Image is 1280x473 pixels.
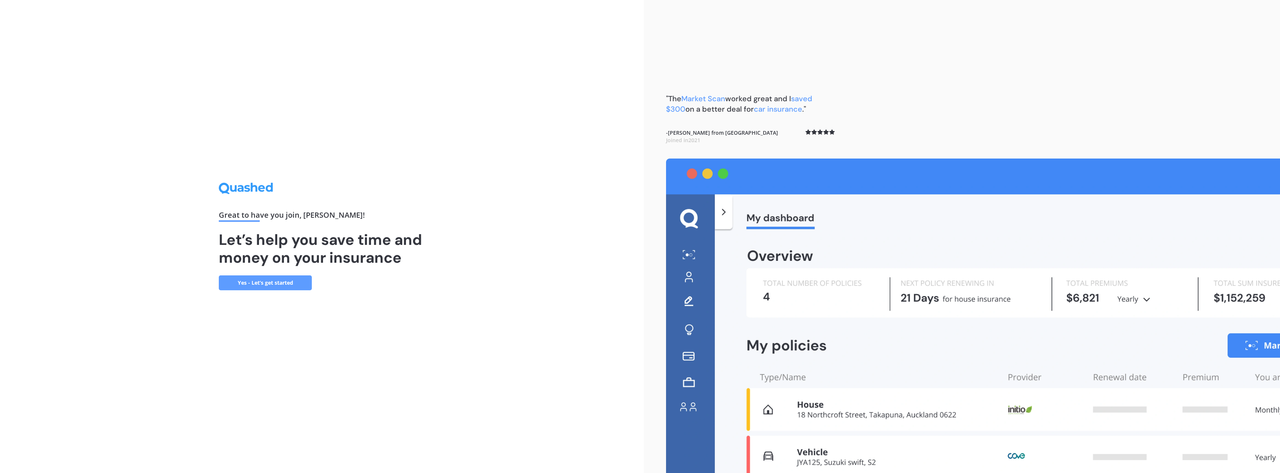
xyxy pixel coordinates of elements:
a: Yes - Let’s get started [219,275,312,290]
span: car insurance [754,104,802,114]
img: dashboard.webp [666,159,1280,473]
h1: Let’s help you save time and money on your insurance [219,231,425,266]
b: - [PERSON_NAME] from [GEOGRAPHIC_DATA] [666,129,778,144]
span: saved $300 [666,94,812,114]
div: Great to have you join , [PERSON_NAME] ! [219,211,425,222]
span: Joined in 2021 [666,137,700,144]
span: Market Scan [681,94,725,103]
b: "The worked great and I on a better deal for ." [666,94,812,114]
